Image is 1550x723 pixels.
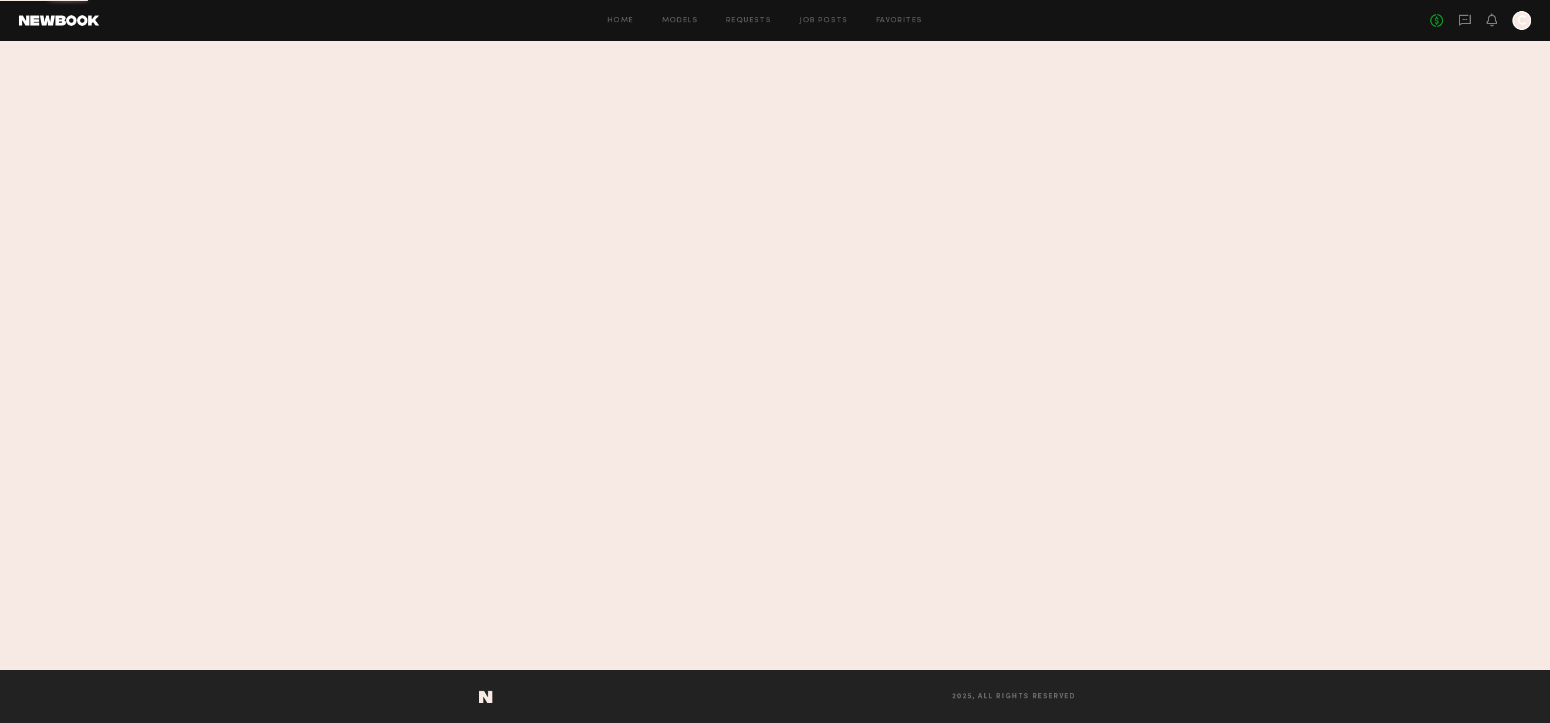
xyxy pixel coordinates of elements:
a: Home [607,17,634,25]
a: C [1512,11,1531,30]
a: Models [662,17,698,25]
span: 2025, all rights reserved [952,693,1076,701]
a: Requests [726,17,771,25]
a: Job Posts [799,17,848,25]
a: Favorites [876,17,923,25]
